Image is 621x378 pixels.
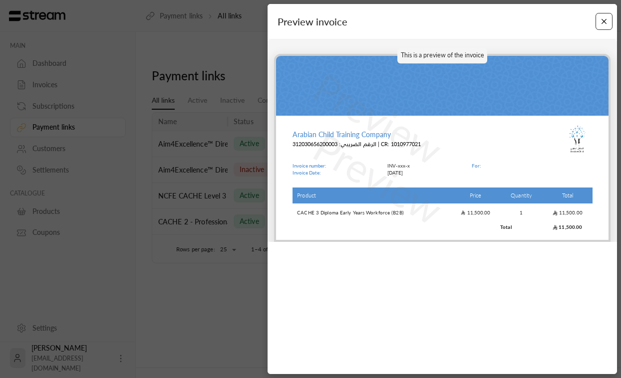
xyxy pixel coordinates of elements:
[543,188,592,204] th: Total
[293,162,326,170] p: Invoice number:
[293,169,326,177] p: Invoice Date:
[517,209,527,216] span: 1
[563,124,593,154] img: Logo
[276,56,609,116] img: web-p_cmknz.png
[451,188,500,204] th: Price
[451,204,500,221] td: 11,500.00
[596,13,613,30] button: Close
[293,130,421,140] p: Arabian Child Training Company
[472,162,481,170] p: For:
[500,188,543,204] th: Quantity
[293,140,421,149] p: الرقم الضريبي: 312030656200003 | CR: 1010977021
[397,48,487,64] p: This is a preview of the invoice
[543,204,592,221] td: 11,500.00
[303,117,454,239] p: Preview
[293,204,451,221] td: CACHE 3 Diploma Early Years Workforce (B2B)
[293,187,593,233] table: Products
[278,14,347,29] span: Preview invoice
[303,57,454,179] p: Preview
[293,188,451,204] th: Product
[500,222,543,232] td: Total
[543,222,592,232] td: 11,500.00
